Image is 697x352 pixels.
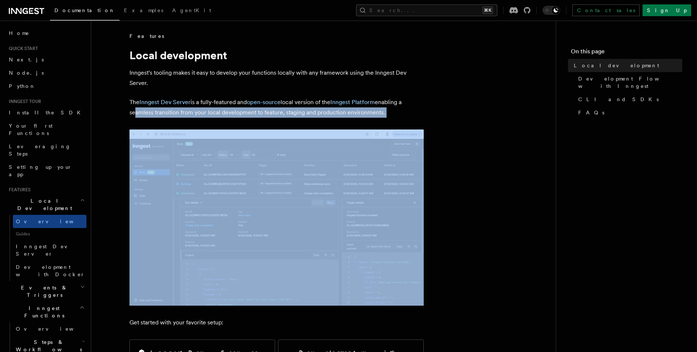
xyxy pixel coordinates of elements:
h1: Local development [129,49,424,62]
span: Features [6,187,31,193]
a: Sign Up [643,4,691,16]
span: Local Development [6,197,80,212]
span: Inngest tour [6,99,41,104]
span: Features [129,32,164,40]
a: Python [6,79,86,93]
button: Search...⌘K [356,4,497,16]
a: AgentKit [168,2,216,20]
a: FAQs [575,106,682,119]
span: AgentKit [172,7,211,13]
p: The is a fully-featured and local version of the enabling a seamless transition from your local d... [129,97,424,118]
a: Setting up your app [6,160,86,181]
p: Inngest's tooling makes it easy to develop your functions locally with any framework using the In... [129,68,424,88]
a: Home [6,26,86,40]
span: Events & Triggers [6,284,80,299]
a: Inngest Dev Server [139,99,191,106]
a: Development with Docker [13,260,86,281]
span: Python [9,83,36,89]
a: Development Flow with Inngest [575,72,682,93]
span: Development with Docker [16,264,85,277]
button: Toggle dark mode [543,6,560,15]
a: Next.js [6,53,86,66]
button: Local Development [6,194,86,215]
a: Inngest Platform [330,99,375,106]
a: open-source [247,99,281,106]
span: Leveraging Steps [9,143,71,157]
span: Install the SDK [9,110,85,115]
img: The Inngest Dev Server on the Functions page [129,129,424,306]
a: Contact sales [572,4,640,16]
a: CLI and SDKs [575,93,682,106]
span: Overview [16,326,92,332]
button: Inngest Functions [6,302,86,322]
span: Guides [13,228,86,240]
span: Inngest Functions [6,305,79,319]
p: Get started with your favorite setup: [129,317,424,328]
a: Examples [120,2,168,20]
a: Overview [13,215,86,228]
span: Development Flow with Inngest [578,75,682,90]
button: Events & Triggers [6,281,86,302]
span: Overview [16,218,92,224]
span: Node.js [9,70,44,76]
kbd: ⌘K [483,7,493,14]
span: Quick start [6,46,38,51]
a: Documentation [50,2,120,21]
span: Inngest Dev Server [16,243,79,257]
span: FAQs [578,109,604,116]
span: Documentation [54,7,115,13]
a: Node.js [6,66,86,79]
div: Local Development [6,215,86,281]
span: Next.js [9,57,44,63]
span: Home [9,29,29,37]
h4: On this page [571,47,682,59]
span: CLI and SDKs [578,96,659,103]
span: Your first Functions [9,123,53,136]
a: Install the SDK [6,106,86,119]
a: Leveraging Steps [6,140,86,160]
a: Your first Functions [6,119,86,140]
span: Setting up your app [9,164,72,177]
span: Local development [574,62,659,69]
span: Examples [124,7,163,13]
a: Local development [571,59,682,72]
a: Overview [13,322,86,335]
a: Inngest Dev Server [13,240,86,260]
